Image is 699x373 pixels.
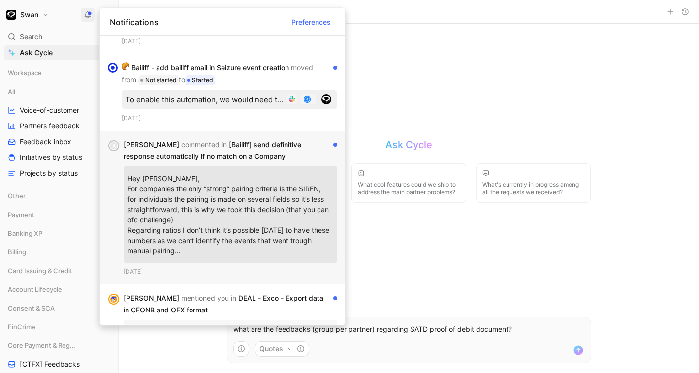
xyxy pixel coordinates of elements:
span: commented in [181,141,227,149]
span: Notifications [110,16,159,28]
img: logo [321,95,331,105]
p: Hey , no it was not part of the feedback [127,324,333,342]
div: A[PERSON_NAME] commented in [Bailiff] send definitive response automatically if no match on a Com... [100,131,345,285]
div: Started [185,76,215,86]
div: avatar[PERSON_NAME] mentioned you in DEAL - Exco - Export data in CFONB and OFX formatHey@Alexand... [100,285,345,368]
img: 🥐 [122,63,129,71]
p: Hey [PERSON_NAME], For companies the only “strong” pairing criteria is the SIREN, for individuals... [127,171,333,259]
span: mentioned you in [181,294,236,303]
div: [DATE] [124,267,337,277]
button: Preferences [287,14,335,30]
span: to [179,76,185,84]
div: [DATE] [122,114,337,124]
div: 🥐Bailiff - add bailiff email in Seizure event creation moved from Not startedtoStartedTo enable t... [100,55,345,131]
div: A [304,97,310,102]
div: [DATE] [122,37,337,47]
div: [PERSON_NAME] DEAL - Exco - Export data in CFONB and OFX format [124,293,329,316]
div: Bailiff - add bailiff email in Seizure event creation [122,62,329,86]
button: To enable this automation, we would need the bailiff's email address to be captured at the time o... [122,90,337,110]
div: A [109,142,118,151]
div: [PERSON_NAME] [Bailiff] send definitive response automatically if no match on a Company [124,139,329,163]
div: Not started [138,76,179,86]
span: Preferences [291,16,331,28]
img: avatar [109,295,118,304]
div: To enable this automation, we would need the bailiff's email address to be captured at the time o... [126,95,283,104]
